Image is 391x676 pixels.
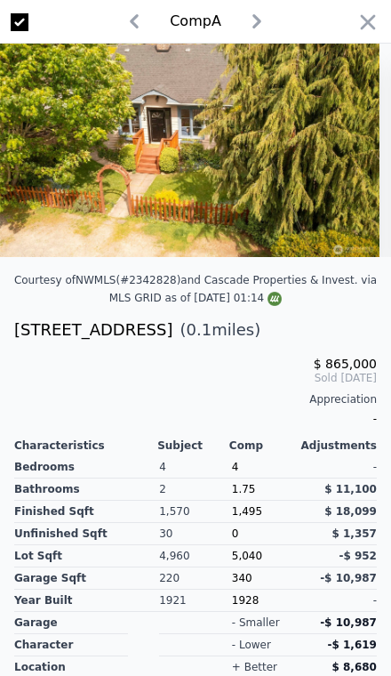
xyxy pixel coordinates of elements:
[324,483,377,495] span: $ 11,100
[232,505,262,518] span: 1,495
[14,371,377,385] span: Sold [DATE]
[159,567,232,590] div: 220
[14,634,128,656] div: character
[14,274,377,304] div: Courtesy of NWMLS (#2342828) and Cascade Properties & Invest. via MLS GRID as of [DATE] 01:14
[324,505,377,518] span: $ 18,099
[14,318,172,342] div: [STREET_ADDRESS]
[331,527,376,540] span: $ 1,357
[14,612,128,634] div: garage
[14,501,159,523] div: Finished Sqft
[157,439,229,453] div: Subject
[328,639,377,651] span: -$ 1,619
[159,479,232,501] div: 2
[232,590,305,612] div: 1928
[320,616,377,629] span: -$ 10,987
[320,572,377,584] span: -$ 10,987
[14,439,157,453] div: Characteristics
[159,523,232,545] div: 30
[14,456,159,479] div: Bedrooms
[232,527,239,540] span: 0
[304,456,377,479] div: -
[232,461,239,473] span: 4
[267,292,282,306] img: NWMLS Logo
[229,439,301,453] div: Comp
[159,456,232,479] div: 4
[14,590,159,612] div: Year Built
[339,550,377,562] span: -$ 952
[232,572,252,584] span: 340
[331,661,376,673] span: $ 8,680
[159,590,232,612] div: 1921
[14,567,159,590] div: Garage Sqft
[14,479,159,501] div: Bathrooms
[159,545,232,567] div: 4,960
[14,523,159,545] div: Unfinished Sqft
[232,550,262,562] span: 5,040
[172,318,260,342] span: ( miles)
[14,545,159,567] div: Lot Sqft
[14,406,377,431] div: -
[314,357,377,371] span: $ 865,000
[232,660,277,674] div: + better
[159,501,232,523] div: 1,570
[232,479,305,501] div: 1.75
[14,392,377,406] div: Appreciation
[232,616,280,630] div: - smaller
[301,439,377,453] div: Adjustments
[304,590,377,612] div: -
[232,638,271,652] div: - lower
[187,320,212,339] span: 0.1
[170,11,221,32] div: Comp A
